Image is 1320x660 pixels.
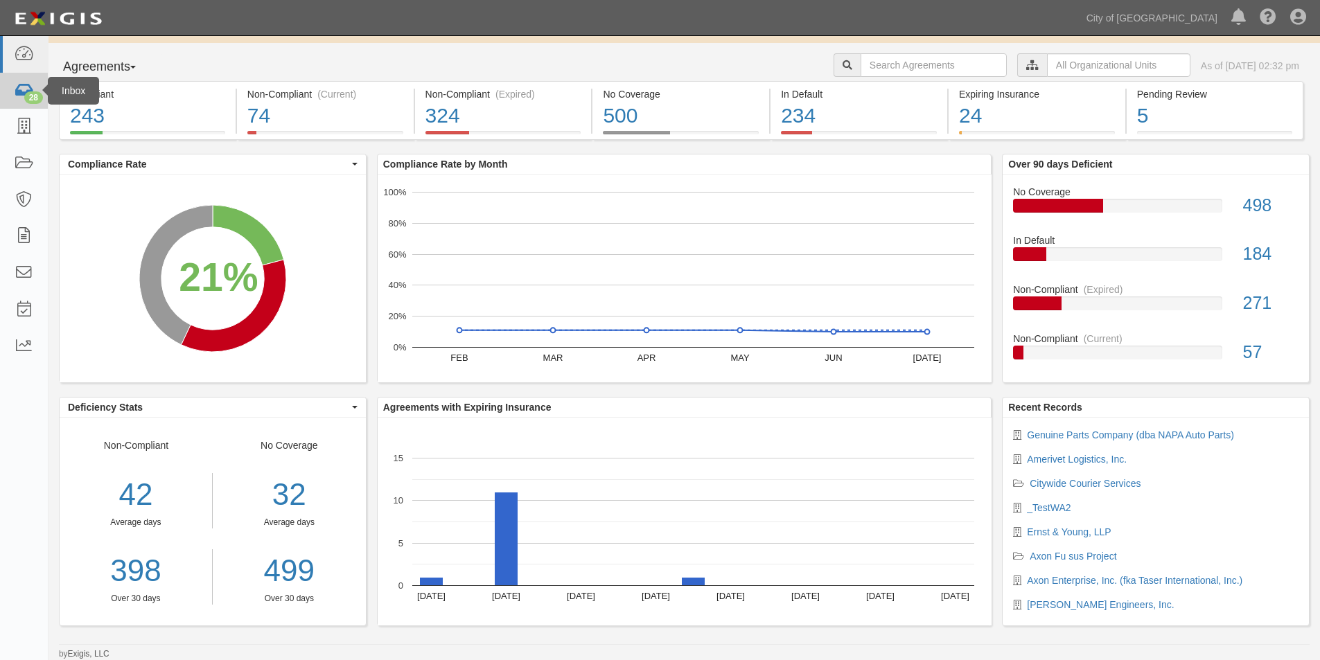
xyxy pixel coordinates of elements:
[378,175,992,382] svg: A chart.
[378,418,992,625] svg: A chart.
[59,131,236,142] a: Compliant243
[383,187,407,197] text: 100%
[393,453,403,463] text: 15
[68,157,349,171] span: Compliance Rate
[1084,332,1123,346] div: (Current)
[781,101,937,131] div: 234
[48,77,99,105] div: Inbox
[1027,526,1111,537] a: Ernst & Young, LLP
[603,101,759,131] div: 500
[1013,283,1299,332] a: Non-Compliant(Expired)271
[60,438,213,605] div: Non-Compliant
[213,438,366,605] div: No Coverage
[68,400,349,414] span: Deficiency Stats
[1027,502,1071,513] a: _TestWA2
[59,648,109,660] small: by
[1027,454,1127,465] a: Amerivet Logistics, Inc.
[60,517,212,528] div: Average days
[388,218,406,229] text: 80%
[543,353,563,363] text: MAR
[495,87,535,101] div: (Expired)
[603,87,759,101] div: No Coverage
[1084,283,1123,296] div: (Expired)
[60,473,212,517] div: 42
[393,495,403,506] text: 10
[60,175,366,382] svg: A chart.
[1233,242,1309,267] div: 184
[1030,551,1116,562] a: Axon Fu sus Project
[393,342,406,353] text: 0%
[1008,159,1112,170] b: Over 90 days Deficient
[730,353,750,363] text: MAY
[959,87,1115,101] div: Expiring Insurance
[1137,101,1292,131] div: 5
[223,549,355,593] a: 499
[716,591,745,601] text: [DATE]
[1080,4,1224,32] a: City of [GEOGRAPHIC_DATA]
[1030,478,1141,489] a: Citywide Courier Services
[398,537,403,548] text: 5
[1260,10,1276,26] i: Help Center - Complianz
[425,87,581,101] div: Non-Compliant (Expired)
[383,402,552,413] b: Agreements with Expiring Insurance
[1127,131,1303,142] a: Pending Review5
[592,131,769,142] a: No Coverage500
[24,91,43,104] div: 28
[60,154,366,174] button: Compliance Rate
[223,473,355,517] div: 32
[60,398,366,417] button: Deficiency Stats
[1008,402,1082,413] b: Recent Records
[1003,233,1309,247] div: In Default
[1027,429,1234,440] a: Genuine Parts Company (dba NAPA Auto Parts)
[492,591,520,601] text: [DATE]
[1047,53,1190,77] input: All Organizational Units
[60,549,212,593] a: 398
[10,6,106,31] img: logo-5460c22ac91f19d4615b14bd174203de0afe785f0fc80cf4dbbc73dc1793850b.png
[642,591,670,601] text: [DATE]
[1013,233,1299,283] a: In Default184
[1201,59,1299,73] div: As of [DATE] 02:32 pm
[383,159,508,170] b: Compliance Rate by Month
[179,249,258,306] div: 21%
[1027,599,1174,610] a: [PERSON_NAME] Engineers, Inc.
[1013,332,1299,371] a: Non-Compliant(Current)57
[1233,193,1309,218] div: 498
[70,87,225,101] div: Compliant
[825,353,842,363] text: JUN
[417,591,446,601] text: [DATE]
[1027,575,1242,586] a: Axon Enterprise, Inc. (fka Taser International, Inc.)
[237,131,414,142] a: Non-Compliant(Current)74
[247,87,403,101] div: Non-Compliant (Current)
[949,131,1125,142] a: Expiring Insurance24
[415,131,592,142] a: Non-Compliant(Expired)324
[223,593,355,605] div: Over 30 days
[450,353,468,363] text: FEB
[771,131,947,142] a: In Default234
[1013,185,1299,234] a: No Coverage498
[388,311,406,321] text: 20%
[68,649,109,659] a: Exigis, LLC
[1233,291,1309,316] div: 271
[637,353,655,363] text: APR
[388,280,406,290] text: 40%
[567,591,595,601] text: [DATE]
[913,353,941,363] text: [DATE]
[941,591,969,601] text: [DATE]
[781,87,937,101] div: In Default
[70,101,225,131] div: 243
[861,53,1007,77] input: Search Agreements
[791,591,820,601] text: [DATE]
[1233,340,1309,365] div: 57
[959,101,1115,131] div: 24
[866,591,895,601] text: [DATE]
[1003,332,1309,346] div: Non-Compliant
[1003,185,1309,199] div: No Coverage
[59,53,163,81] button: Agreements
[247,101,403,131] div: 74
[425,101,581,131] div: 324
[223,517,355,528] div: Average days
